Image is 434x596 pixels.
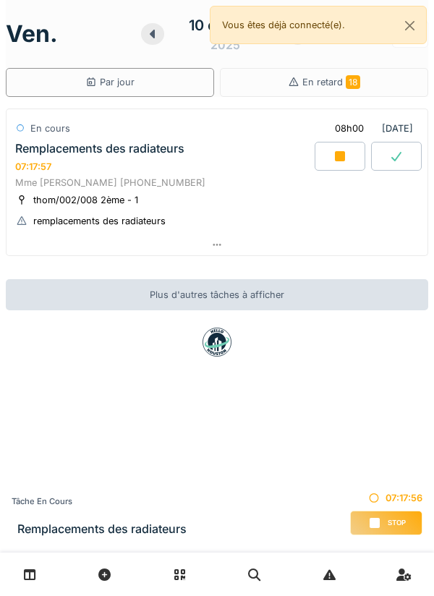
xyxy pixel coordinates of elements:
[203,328,231,357] img: badge-BVDL4wpA.svg
[210,36,240,54] div: 2025
[15,161,51,172] div: 07:17:57
[6,20,58,48] h1: ven.
[15,176,419,190] div: Mme [PERSON_NAME] [PHONE_NUMBER]
[323,115,419,142] div: [DATE]
[15,142,184,156] div: Remplacements des radiateurs
[393,7,426,45] button: Close
[388,518,406,528] span: Stop
[30,122,70,135] div: En cours
[33,214,166,228] div: remplacements des radiateurs
[12,495,187,508] div: Tâche en cours
[85,75,135,89] div: Par jour
[302,77,360,88] span: En retard
[350,491,422,505] div: 07:17:56
[17,522,187,536] h3: Remplacements des radiateurs
[335,122,364,135] div: 08h00
[346,75,360,89] span: 18
[6,279,428,310] div: Plus d'autres tâches à afficher
[210,6,427,44] div: Vous êtes déjà connecté(e).
[33,193,138,207] div: thom/002/008 2ème - 1
[189,14,262,36] div: 10 octobre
